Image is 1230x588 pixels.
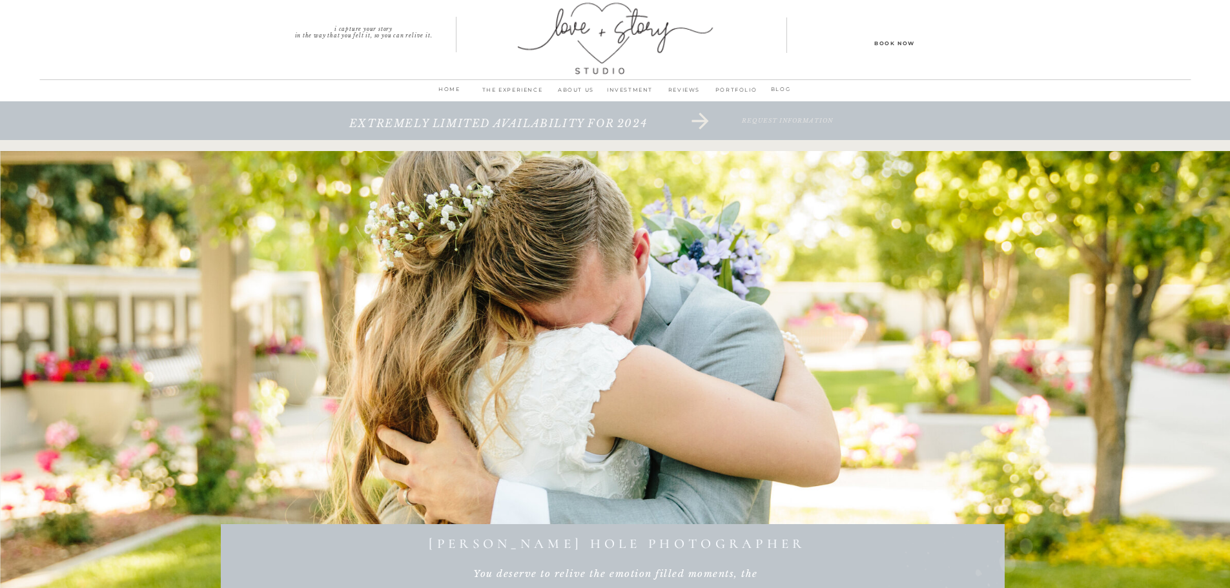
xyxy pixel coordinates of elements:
a: INVESTMENT [603,85,657,103]
h1: [PERSON_NAME] hole photographer [218,536,1017,551]
p: I capture your story in the way that you felt it, so you can relive it. [271,26,456,35]
a: PORTFOLIO [712,85,761,103]
a: extremely limited availability for 2024 [306,117,691,143]
a: ABOUT us [549,85,603,103]
a: request information [674,117,902,143]
a: REVIEWS [657,85,712,103]
a: THE EXPERIENCE [476,85,549,103]
a: Book Now [837,38,953,47]
a: I capture your storyin the way that you felt it, so you can relive it. [271,26,456,35]
a: home [433,84,467,102]
a: BLOG [764,84,798,96]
